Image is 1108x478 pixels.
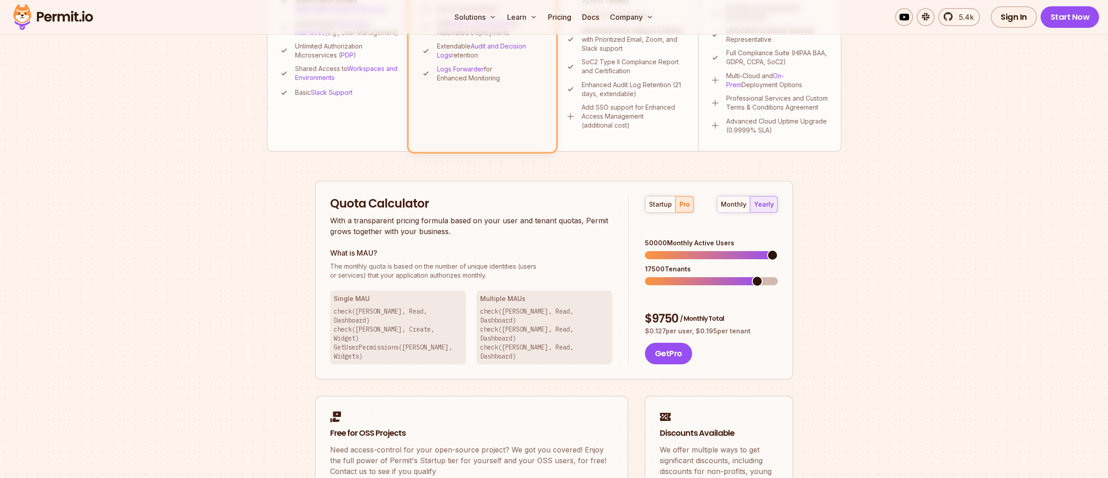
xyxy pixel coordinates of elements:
a: 5.4k [938,8,980,26]
p: Add SSO support for Enhanced Access Management (additional cost) [582,103,687,130]
p: check([PERSON_NAME], Read, Dashboard) check([PERSON_NAME], Create, Widget) GetUserPermissions([PE... [334,307,462,361]
p: Shared Access to [295,64,400,82]
div: startup [649,200,672,209]
p: Dedicated Customer Success Representative [726,26,830,44]
button: Solutions [451,8,500,26]
a: Slack Support [311,89,353,96]
h3: What is MAU? [330,248,612,258]
a: PDP [341,51,353,59]
p: Dedicated Slack Support Channel with Prioritized Email, Zoom, and Slack support [582,26,687,53]
p: or services) that your application authorizes monthly. [330,262,612,280]
p: Professional Services and Custom Terms & Conditions Agreement [726,94,830,112]
button: GetPro [645,343,692,364]
p: With a transparent pricing formula based on your user and tenant quotas, Permit grows together wi... [330,215,612,237]
p: Full Compliance Suite (HIPAA BAA, GDPR, CCPA, SoC2) [726,49,830,66]
div: 50000 Monthly Active Users [645,239,778,248]
button: Company [606,8,657,26]
p: Need access-control for your open-source project? We got you covered! Enjoy the full power of Per... [330,444,613,477]
h3: Multiple MAUs [480,294,609,303]
a: Pricing [544,8,575,26]
h3: Single MAU [334,294,462,303]
p: for Enhanced Monitoring [437,65,544,83]
span: The monthly quota is based on the number of unique identities (users [330,262,612,271]
p: SoC2 Type II Compliance Report and Certification [582,58,687,75]
a: On-Prem [726,72,784,89]
a: Docs [578,8,603,26]
button: Learn [503,8,541,26]
span: 5.4k [953,12,974,22]
p: Enhanced Audit Log Retention (21 days, extendable) [582,80,687,98]
a: Audit and Decision Logs [437,42,526,59]
a: Start Now [1041,6,1099,28]
a: Sign In [991,6,1037,28]
div: monthly [721,200,746,209]
p: check([PERSON_NAME], Read, Dashboard) check([PERSON_NAME], Read, Dashboard) check([PERSON_NAME], ... [480,307,609,361]
a: Authorization Interfaces [295,20,371,36]
p: Advanced Cloud Uptime Upgrade (0.9999% SLA) [726,117,830,135]
h2: Free for OSS Projects [330,428,613,439]
p: Multi-Cloud and Deployment Options [726,71,830,89]
div: 17500 Tenants [645,265,778,274]
h2: Discounts Available [660,428,778,439]
p: Unlimited Authorization Microservices ( ) [295,42,400,60]
a: Logs Forwarder [437,65,484,73]
img: Permit logo [9,2,97,32]
p: Basic [295,88,353,97]
div: $ 9750 [645,311,778,327]
p: Extendable retention [437,42,544,60]
span: / Monthly Total [680,314,724,323]
p: $ 0.127 per user, $ 0.195 per tenant [645,327,778,336]
h2: Quota Calculator [330,196,612,212]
